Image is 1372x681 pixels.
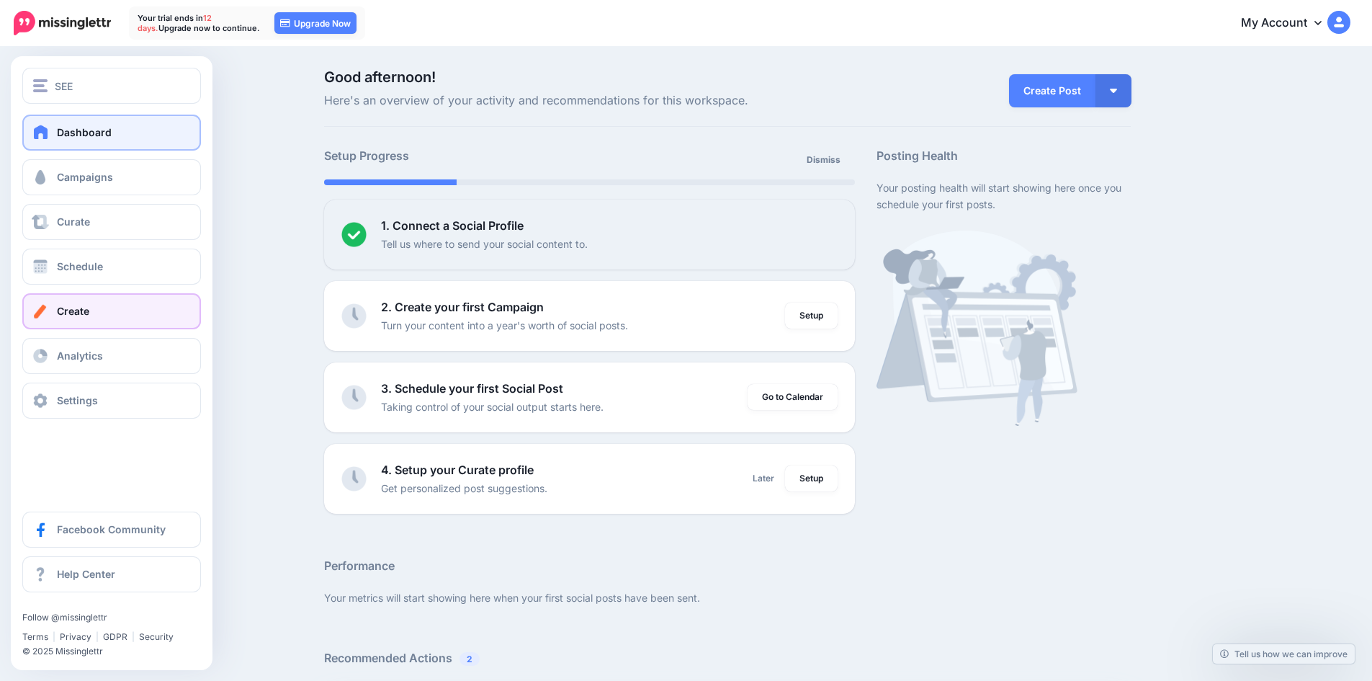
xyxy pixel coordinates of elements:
[57,215,90,228] span: Curate
[22,338,201,374] a: Analytics
[324,68,436,86] span: Good afternoon!
[96,631,99,642] span: |
[1110,89,1117,93] img: arrow-down-white.png
[57,394,98,406] span: Settings
[14,11,111,35] img: Missinglettr
[22,115,201,151] a: Dashboard
[744,466,783,491] a: Later
[324,589,1131,606] p: Your metrics will start showing here when your first social posts have been sent.
[22,204,201,240] a: Curate
[748,384,838,410] a: Go to Calendar
[22,644,185,659] li: © 2025 Missinglettr
[381,317,628,334] p: Turn your content into a year's worth of social posts.
[341,385,367,410] img: clock-grey.png
[22,249,201,285] a: Schedule
[60,631,91,642] a: Privacy
[138,13,260,33] p: Your trial ends in Upgrade now to continue.
[22,612,107,623] a: Follow @missinglettr
[381,300,544,314] b: 2. Create your first Campaign
[55,78,73,94] span: SEE
[341,466,367,491] img: clock-grey.png
[876,179,1131,213] p: Your posting health will start showing here once you schedule your first posts.
[324,147,589,165] h5: Setup Progress
[57,171,113,183] span: Campaigns
[22,159,201,195] a: Campaigns
[381,399,604,415] p: Taking control of your social output starts here.
[22,383,201,419] a: Settings
[876,147,1131,165] h5: Posting Health
[459,652,480,666] span: 2
[138,13,212,33] span: 12 days.
[324,557,1131,575] h5: Performance
[57,350,103,362] span: Analytics
[381,218,524,233] b: 1. Connect a Social Profile
[1227,6,1350,41] a: My Account
[274,12,357,34] a: Upgrade Now
[341,222,367,247] img: checked-circle.png
[57,260,103,272] span: Schedule
[381,236,588,252] p: Tell us where to send your social content to.
[57,523,166,535] span: Facebook Community
[139,631,174,642] a: Security
[341,303,367,329] img: clock-grey.png
[57,568,115,580] span: Help Center
[381,381,563,396] b: 3. Schedule your first Social Post
[1009,74,1095,107] a: Create Post
[53,631,55,642] span: |
[798,147,849,173] a: Dismiss
[22,68,201,104] button: SEE
[57,126,112,138] span: Dashboard
[33,79,48,92] img: menu.png
[1213,644,1355,664] a: Tell us how we can improve
[381,480,547,497] p: Get personalized post suggestions.
[22,293,201,329] a: Create
[324,649,1131,667] h5: Recommended Actions
[22,556,201,592] a: Help Center
[132,631,135,642] span: |
[22,631,48,642] a: Terms
[785,303,838,329] a: Setup
[22,512,201,548] a: Facebook Community
[381,463,534,477] b: 4. Setup your Curate profile
[103,631,127,642] a: GDPR
[57,305,89,317] span: Create
[876,231,1077,426] img: calendar-waiting.png
[785,466,838,491] a: Setup
[324,92,855,110] span: Here's an overview of your activity and recommendations for this workspace.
